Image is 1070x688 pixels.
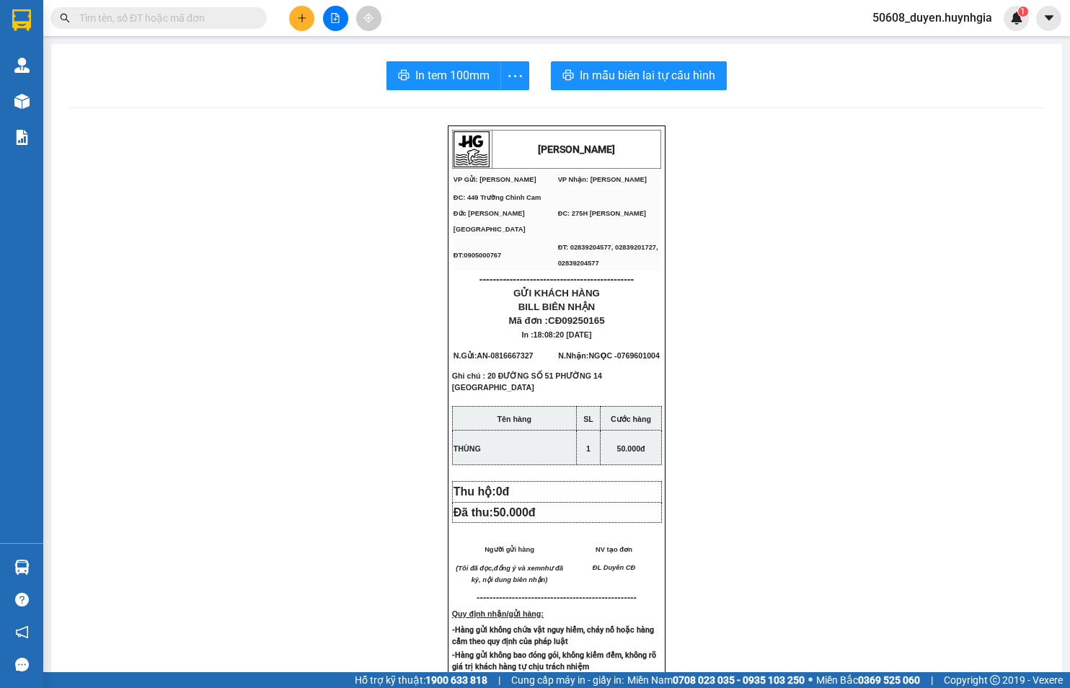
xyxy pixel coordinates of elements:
[14,560,30,575] img: warehouse-icon
[931,672,933,688] span: |
[14,58,30,73] img: warehouse-icon
[425,674,487,686] strong: 1900 633 818
[454,252,501,259] span: ĐT:0905000767
[330,13,340,23] span: file-add
[477,351,487,360] span: AN
[1020,6,1025,17] span: 1
[14,130,30,145] img: solution-icon
[616,444,645,453] span: 50.000đ
[363,13,373,23] span: aim
[580,66,715,84] span: In mẫu biên lai tự cấu hình
[355,672,487,688] span: Hỗ trợ kỹ thuật:
[15,593,29,607] span: question-circle
[15,625,29,639] span: notification
[472,565,563,583] em: như đã ký, nội dung biên nhận)
[617,351,660,360] span: 0769601004
[500,61,529,90] button: more
[508,315,604,326] span: Mã đơn :
[593,564,635,571] span: ĐL Duyên CĐ
[586,444,591,453] span: 1
[498,415,531,423] strong: Tên hàng
[596,546,632,553] span: NV tạo đơn
[1036,6,1061,31] button: caret-down
[454,194,541,233] span: ĐC: 449 Trường Chinh Cam Đức [PERSON_NAME][GEOGRAPHIC_DATA]
[1043,12,1056,25] span: caret-down
[501,67,529,85] span: more
[990,675,1000,685] span: copyright
[1010,12,1023,25] img: icon-new-feature
[548,315,605,326] span: CĐ09250165
[522,330,592,339] span: In :
[511,672,624,688] span: Cung cấp máy in - giấy in:
[611,415,651,423] strong: Cước hàng
[558,210,646,217] span: ĐC: 275H [PERSON_NAME]
[861,9,1004,27] span: 50608_duyen.huynhgia
[454,176,536,183] span: VP Gửi: [PERSON_NAME]
[808,677,813,683] span: ⚪️
[534,330,592,339] span: 18:08:20 [DATE]
[588,351,660,360] span: NGỌC -
[386,61,501,90] button: printerIn tem 100mm
[858,674,920,686] strong: 0369 525 060
[558,244,658,267] span: ĐT: 02839204577, 02839201727, 02839204577
[12,9,31,31] img: logo-vxr
[452,650,656,671] strong: -Hàng gửi không bao đóng gói, không kiểm đếm, không rõ giá trị khách hàng tự chịu trách nhiệm
[1018,6,1028,17] sup: 1
[816,672,920,688] span: Miền Bắc
[518,301,596,312] span: BILL BIÊN NHẬN
[323,6,348,31] button: file-add
[297,13,307,23] span: plus
[551,61,727,90] button: printerIn mẫu biên lai tự cấu hình
[513,288,600,299] span: GỬI KHÁCH HÀNG
[558,176,647,183] span: VP Nhận: [PERSON_NAME]
[486,592,637,603] span: -----------------------------------------------
[479,273,634,285] span: ----------------------------------------------
[289,6,314,31] button: plus
[558,351,660,360] span: N.Nhận:
[490,351,533,360] span: 0816667327
[454,485,516,498] span: Thu hộ:
[454,131,490,167] img: logo
[415,66,490,84] span: In tem 100mm
[14,94,30,109] img: warehouse-icon
[496,485,510,498] span: 0đ
[15,658,29,671] span: message
[627,672,805,688] span: Miền Nam
[452,371,602,403] span: Ghi chú : 20 ĐƯỜNG SỐ 51 PHƯỜNG 14 [GEOGRAPHIC_DATA]
[452,625,654,646] strong: -Hàng gửi không chứa vật nguy hiểm, cháy nổ hoặc hàng cấm theo quy định của pháp luật
[454,444,481,453] span: THÙNG
[673,674,805,686] strong: 0708 023 035 - 0935 103 250
[452,609,544,618] strong: Quy định nhận/gửi hàng:
[60,13,70,23] span: search
[493,506,536,519] span: 50.000đ
[498,672,500,688] span: |
[79,10,249,26] input: Tìm tên, số ĐT hoặc mã đơn
[454,506,536,519] span: Đã thu:
[456,565,541,572] em: (Tôi đã đọc,đồng ý và xem
[398,69,410,83] span: printer
[583,415,593,423] strong: SL
[485,546,534,553] span: Người gửi hàng
[356,6,381,31] button: aim
[477,592,486,603] span: ---
[562,69,574,83] span: printer
[454,351,534,360] span: N.Gửi:
[538,144,615,155] strong: [PERSON_NAME]
[488,351,534,360] span: -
